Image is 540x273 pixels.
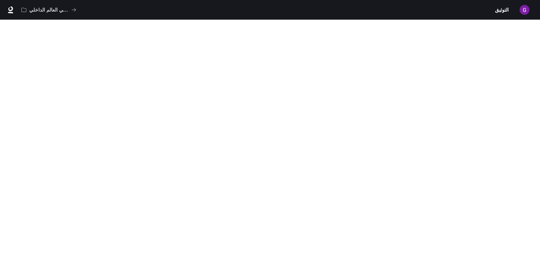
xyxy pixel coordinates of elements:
[520,5,529,15] img: صورة المستخدم الرمزية
[517,3,532,17] button: صورة المستخدم الرمزية
[495,7,509,13] font: التوثيق
[18,3,79,17] button: جميع مساحات العمل
[29,7,134,13] font: عروض تجريبية للذكاء الاصطناعي في العالم الداخلي
[492,3,515,17] a: التوثيق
